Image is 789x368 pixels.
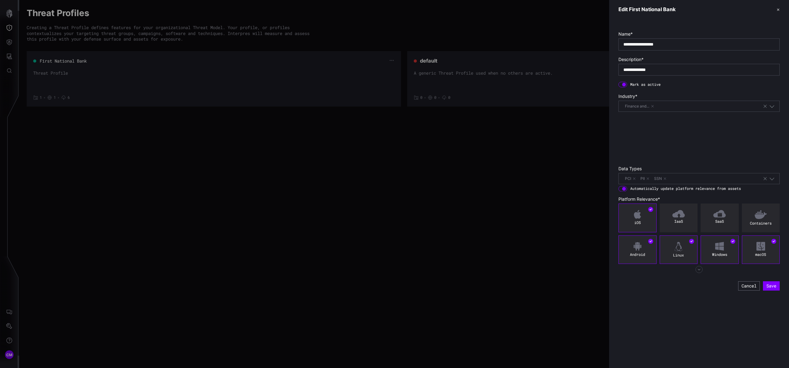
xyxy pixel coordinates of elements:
[755,210,767,219] img: Containers
[715,242,724,251] img: Windows
[713,210,726,217] img: SaaS
[763,176,768,182] button: Clear selection
[618,166,780,172] label: Data Types
[675,242,683,251] img: Linux
[618,31,780,37] label: Name *
[756,242,765,251] img: macOS
[769,103,775,109] button: Toggle options menu
[744,252,778,257] div: macOS
[620,220,655,225] div: iOS
[702,252,737,257] div: Windows
[653,176,668,182] span: SSN
[630,82,661,87] span: Mark as active
[738,281,760,291] button: Cancel
[769,176,775,182] button: Toggle options menu
[672,210,685,217] img: IaaS
[618,6,676,13] h3: Edit First National Bank
[763,281,780,291] button: Save
[744,221,778,226] div: Containers
[662,253,696,258] div: Linux
[777,6,780,13] button: ✕
[634,210,641,219] img: iOS
[639,176,651,182] span: PII
[634,242,641,251] img: Android
[618,57,780,62] label: Description *
[623,176,638,182] span: PCI
[618,196,780,202] label: Platform Relevance *
[692,264,706,275] button: Show more
[623,103,656,109] span: Finance and Insurance
[620,252,655,257] div: Android
[618,94,780,99] label: Industry *
[630,186,741,191] span: Automatically update platform relevance from assets
[662,219,696,224] div: IaaS
[702,219,737,224] div: SaaS
[763,103,768,109] button: Clear selection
